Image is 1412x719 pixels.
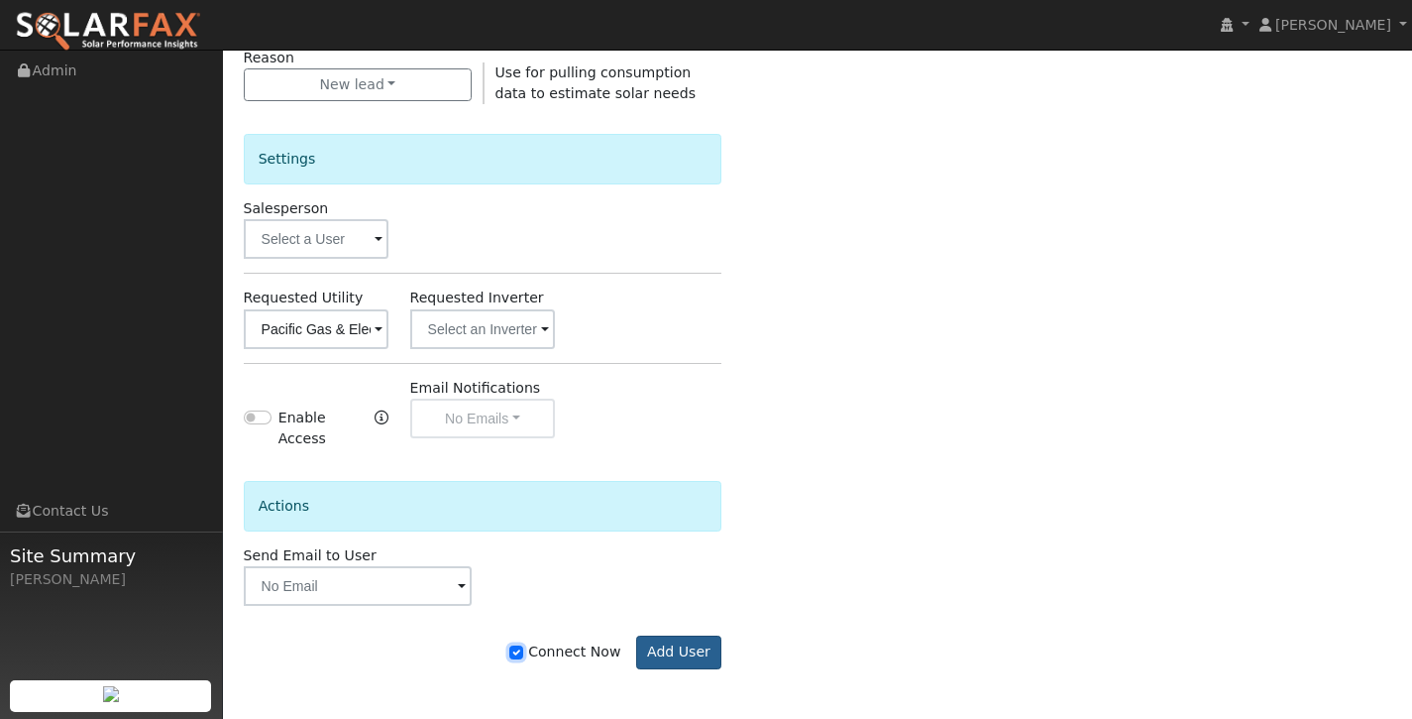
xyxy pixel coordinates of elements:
[10,542,212,569] span: Site Summary
[15,11,201,53] img: SolarFax
[244,481,722,532] div: Actions
[509,642,620,662] label: Connect Now
[244,198,329,219] label: Salesperson
[244,134,722,184] div: Settings
[495,64,696,101] span: Use for pulling consumption data to estimate solar needs
[1275,17,1391,33] span: [PERSON_NAME]
[244,309,389,349] input: Select a Utility
[244,288,364,308] label: Requested Utility
[410,288,544,308] label: Requested Inverter
[278,408,371,449] label: Enable Access
[375,408,388,451] a: Enable Access
[244,68,473,102] button: New lead
[244,219,389,259] input: Select a User
[410,309,556,349] input: Select an Inverter
[244,545,377,566] label: Send Email to User
[509,646,523,659] input: Connect Now
[244,48,294,68] label: Reason
[10,569,212,590] div: [PERSON_NAME]
[410,378,541,399] label: Email Notifications
[244,566,473,606] input: No Email
[636,636,722,669] button: Add User
[103,686,119,702] img: retrieve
